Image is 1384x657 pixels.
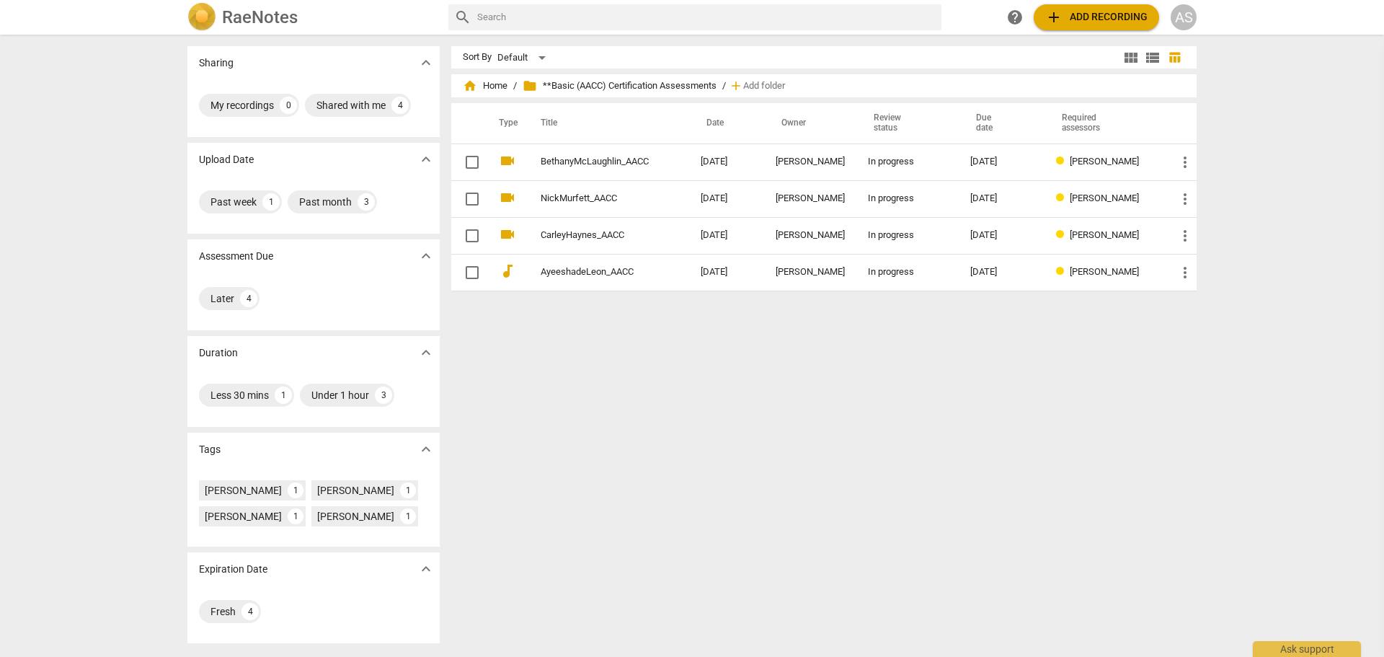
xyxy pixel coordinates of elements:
a: AyeeshadeLeon_AACC [541,267,649,278]
div: [DATE] [970,230,1033,241]
div: 4 [240,290,257,307]
button: AS [1171,4,1197,30]
th: Due date [959,103,1044,144]
span: more_vert [1176,190,1194,208]
div: [DATE] [970,267,1033,278]
p: Sharing [199,56,234,71]
div: 1 [288,482,303,498]
th: Date [689,103,764,144]
span: more_vert [1176,154,1194,171]
button: Table view [1163,47,1185,69]
div: 3 [358,193,375,211]
th: Owner [764,103,856,144]
span: videocam [499,189,516,206]
div: [PERSON_NAME] [205,509,282,524]
span: add [729,79,743,93]
span: view_list [1144,49,1161,66]
th: Required assessors [1044,103,1165,144]
span: videocam [499,226,516,243]
button: Show more [415,52,437,74]
div: Default [497,46,551,69]
div: In progress [868,230,947,241]
span: table_chart [1168,50,1181,64]
div: Fresh [210,604,236,619]
td: [DATE] [689,217,764,254]
span: [PERSON_NAME] [1070,156,1139,167]
span: more_vert [1176,227,1194,244]
div: [PERSON_NAME] [776,193,845,204]
td: [DATE] [689,144,764,180]
div: [PERSON_NAME] [776,267,845,278]
span: Review status: in progress [1056,193,1070,203]
td: [DATE] [689,180,764,217]
div: Later [210,291,234,306]
button: Show more [415,149,437,170]
div: 4 [241,603,259,620]
span: expand_more [417,560,435,578]
th: Review status [856,103,959,144]
div: My recordings [210,98,274,113]
a: BethanyMcLaughlin_AACC [541,156,649,167]
span: / [513,81,517,92]
span: view_module [1122,49,1140,66]
div: [PERSON_NAME] [205,483,282,498]
span: audiotrack [499,263,516,280]
h2: RaeNotes [222,7,298,27]
div: [PERSON_NAME] [317,509,394,524]
div: Shared with me [316,98,386,113]
div: In progress [868,193,947,204]
div: 3 [375,387,392,404]
div: In progress [868,156,947,167]
span: expand_more [417,441,435,458]
th: Type [487,103,523,144]
span: expand_more [417,54,435,71]
button: Show more [415,245,437,267]
div: Past month [299,195,352,209]
span: expand_more [417,344,435,361]
span: more_vert [1176,264,1194,281]
div: 1 [288,508,303,524]
a: LogoRaeNotes [187,3,437,32]
div: 1 [262,193,280,211]
td: [DATE] [689,254,764,291]
span: add [1045,9,1063,26]
span: Add recording [1045,9,1148,26]
a: CarleyHaynes_AACC [541,230,649,241]
span: [PERSON_NAME] [1070,193,1139,203]
button: Show more [415,438,437,460]
div: Ask support [1253,641,1361,657]
p: Assessment Due [199,249,273,264]
div: [PERSON_NAME] [776,230,845,241]
div: 1 [275,387,292,404]
img: Logo [187,3,216,32]
a: Help [1002,4,1028,30]
div: In progress [868,267,947,278]
span: [PERSON_NAME] [1070,229,1139,240]
p: Tags [199,442,221,457]
span: **Basic (AACC) Certification Assessments [523,79,717,93]
span: folder [523,79,537,93]
button: Show more [415,558,437,580]
span: Add folder [743,81,785,92]
div: [PERSON_NAME] [317,483,394,498]
div: [PERSON_NAME] [776,156,845,167]
p: Upload Date [199,152,254,167]
span: expand_more [417,247,435,265]
span: / [722,81,726,92]
div: 1 [400,508,416,524]
button: Tile view [1120,47,1142,69]
span: Home [463,79,507,93]
button: Show more [415,342,437,363]
div: Under 1 hour [311,388,369,402]
span: home [463,79,477,93]
div: Less 30 mins [210,388,269,402]
span: help [1006,9,1024,26]
th: Title [523,103,689,144]
div: [DATE] [970,193,1033,204]
button: List view [1142,47,1163,69]
div: 4 [391,97,409,114]
input: Search [477,6,936,29]
div: 1 [400,482,416,498]
span: Review status: in progress [1056,229,1070,240]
